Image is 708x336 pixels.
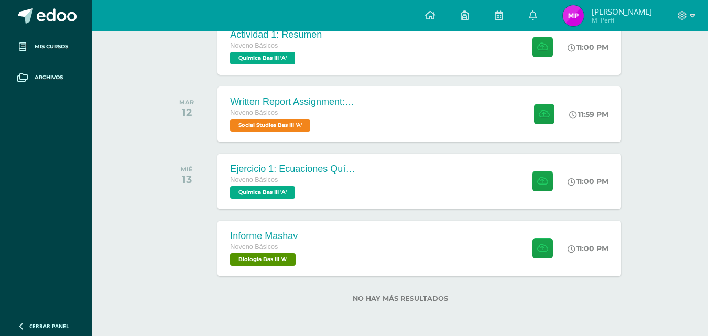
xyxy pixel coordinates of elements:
[230,96,356,107] div: Written Report Assignment: How Innovation Is Helping Guatemala Grow
[568,177,608,186] div: 11:00 PM
[230,119,310,132] span: Social Studies Bas III 'A'
[230,29,322,40] div: Actividad 1: Resumen
[8,31,84,62] a: Mis cursos
[230,186,295,199] span: Química Bas III 'A'
[569,110,608,119] div: 11:59 PM
[181,166,193,173] div: MIÉ
[230,52,295,64] span: Química Bas III 'A'
[181,173,193,186] div: 13
[179,106,194,118] div: 12
[230,109,278,116] span: Noveno Básicos
[230,243,278,251] span: Noveno Básicos
[592,6,652,17] span: [PERSON_NAME]
[568,244,608,253] div: 11:00 PM
[8,62,84,93] a: Archivos
[35,42,68,51] span: Mis cursos
[230,42,278,49] span: Noveno Básicos
[230,164,356,175] div: Ejercicio 1: Ecuaciones Químicas
[230,253,296,266] span: Biología Bas III 'A'
[592,16,652,25] span: Mi Perfil
[568,42,608,52] div: 11:00 PM
[163,295,637,302] label: No hay más resultados
[29,322,69,330] span: Cerrar panel
[35,73,63,82] span: Archivos
[230,176,278,183] span: Noveno Básicos
[179,99,194,106] div: MAR
[230,231,298,242] div: Informe Mashav
[563,5,584,26] img: 01a78949391f59fc7837a8c26efe6b20.png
